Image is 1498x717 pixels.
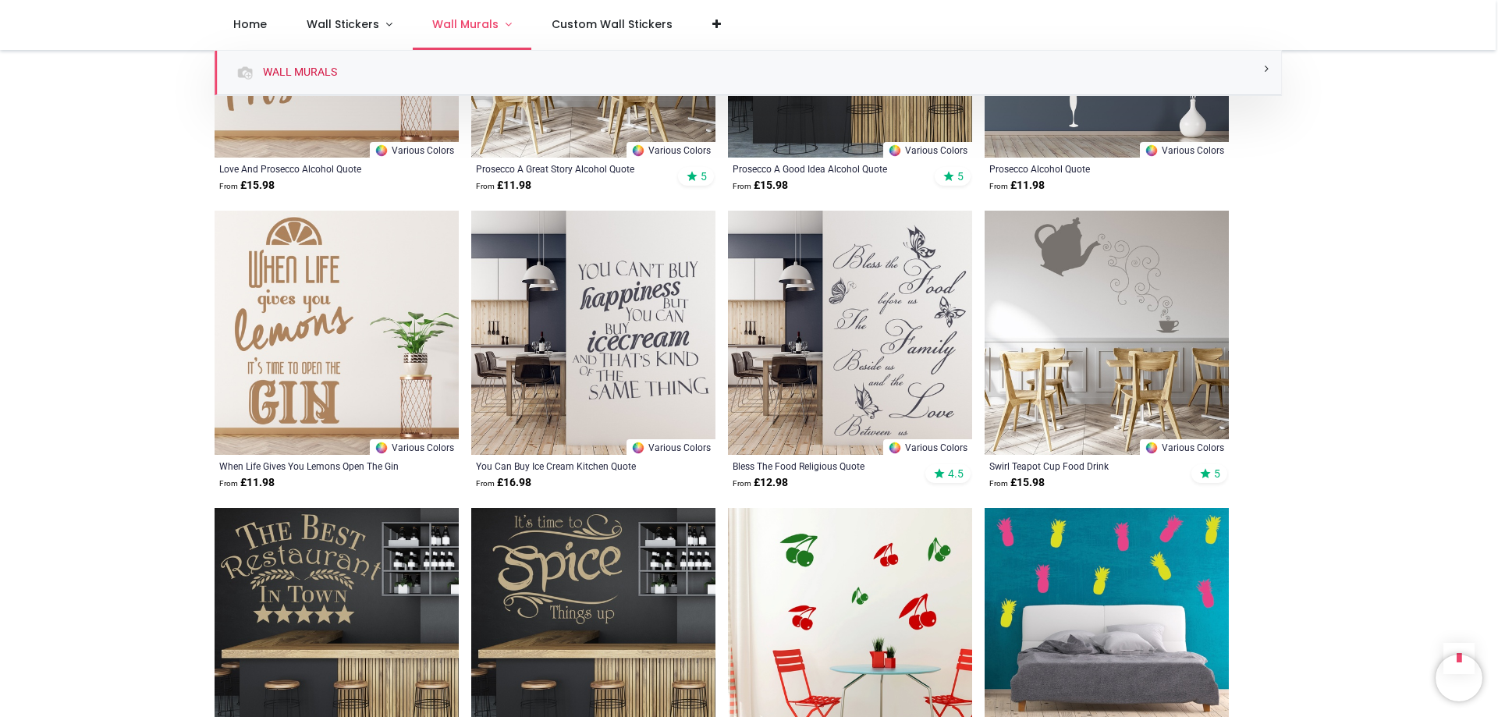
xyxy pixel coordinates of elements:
[733,479,751,488] span: From
[307,16,379,32] span: Wall Stickers
[476,475,531,491] strong: £ 16.98
[1145,144,1159,158] img: Color Wheel
[948,467,964,481] span: 4.5
[888,441,902,455] img: Color Wheel
[989,182,1008,190] span: From
[1140,142,1229,158] a: Various Colors
[476,479,495,488] span: From
[471,211,715,455] img: You Can Buy Ice Cream Kitchen Quote Wall Sticker
[883,439,972,455] a: Various Colors
[219,460,407,472] a: When Life Gives You Lemons Open The Gin
[733,475,788,491] strong: £ 12.98
[733,460,921,472] a: Bless The Food Religious Quote
[219,178,275,193] strong: £ 15.98
[989,178,1045,193] strong: £ 11.98
[888,144,902,158] img: Color Wheel
[219,475,275,491] strong: £ 11.98
[733,182,751,190] span: From
[370,439,459,455] a: Various Colors
[985,211,1229,455] img: Swirl Teapot Cup Food Drink Wall Sticker
[627,439,715,455] a: Various Colors
[257,65,337,80] a: Wall Murals
[989,479,1008,488] span: From
[733,162,921,175] a: Prosecco A Good Idea Alcohol Quote
[631,441,645,455] img: Color Wheel
[476,178,531,193] strong: £ 11.98
[627,142,715,158] a: Various Colors
[1145,441,1159,455] img: Color Wheel
[374,144,389,158] img: Color Wheel
[883,142,972,158] a: Various Colors
[701,169,707,183] span: 5
[219,162,407,175] a: Love And Prosecco Alcohol Quote
[989,162,1177,175] a: Prosecco Alcohol Quote
[631,144,645,158] img: Color Wheel
[432,16,499,32] span: Wall Murals
[219,479,238,488] span: From
[1214,467,1220,481] span: 5
[374,441,389,455] img: Color Wheel
[733,178,788,193] strong: £ 15.98
[1140,439,1229,455] a: Various Colors
[476,182,495,190] span: From
[728,211,972,455] img: Bless The Food Religious Quote Wall Sticker - Mod7
[233,16,267,32] span: Home
[219,182,238,190] span: From
[370,142,459,158] a: Various Colors
[1436,655,1482,701] iframe: Brevo live chat
[476,460,664,472] a: You Can Buy Ice Cream Kitchen Quote
[957,169,964,183] span: 5
[236,63,254,82] img: Wall Murals
[476,162,664,175] a: Prosecco A Great Story Alcohol Quote
[552,16,673,32] span: Custom Wall Stickers
[989,475,1045,491] strong: £ 15.98
[215,211,459,455] img: When Life Gives You Lemons Open The Gin Wall Sticker
[989,460,1177,472] a: Swirl Teapot Cup Food Drink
